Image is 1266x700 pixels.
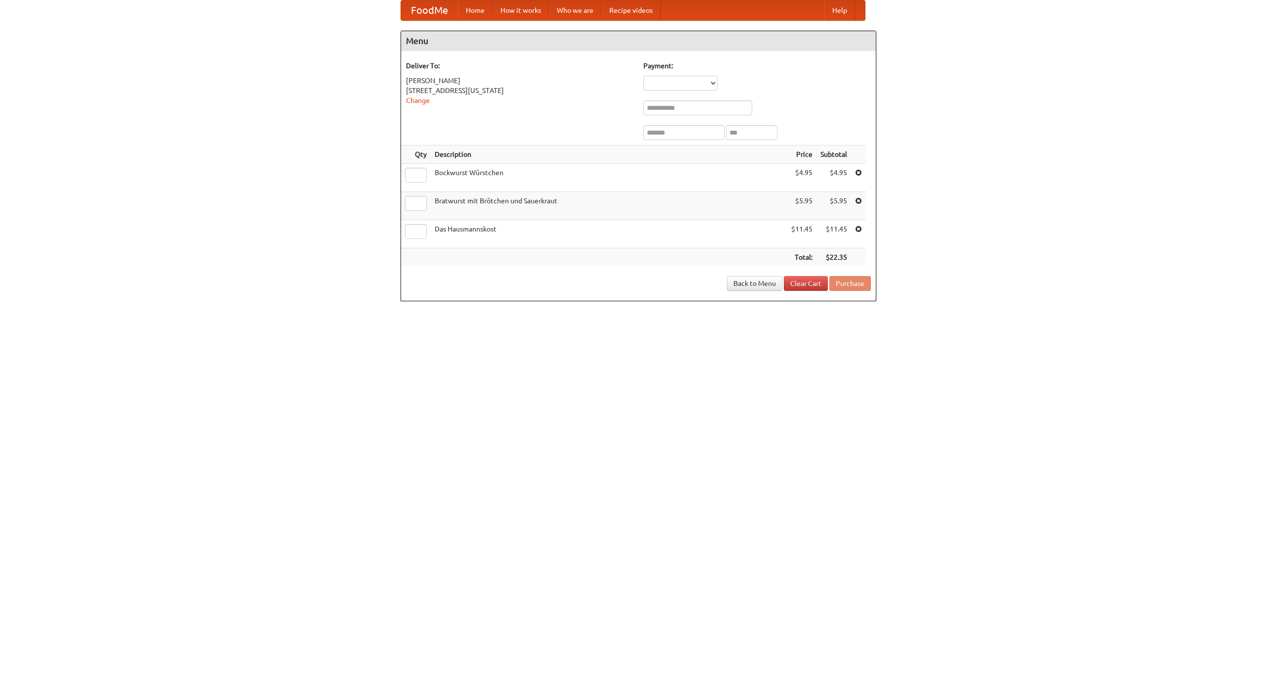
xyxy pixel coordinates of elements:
[816,192,851,220] td: $5.95
[431,220,787,248] td: Das Hausmannskost
[601,0,661,20] a: Recipe videos
[787,220,816,248] td: $11.45
[406,61,633,71] h5: Deliver To:
[406,86,633,95] div: [STREET_ADDRESS][US_STATE]
[458,0,493,20] a: Home
[431,192,787,220] td: Bratwurst mit Brötchen und Sauerkraut
[816,220,851,248] td: $11.45
[816,164,851,192] td: $4.95
[824,0,855,20] a: Help
[549,0,601,20] a: Who we are
[431,164,787,192] td: Bockwurst Würstchen
[787,192,816,220] td: $5.95
[493,0,549,20] a: How it works
[787,248,816,267] th: Total:
[406,96,430,104] a: Change
[816,145,851,164] th: Subtotal
[727,276,782,291] a: Back to Menu
[401,31,876,51] h4: Menu
[784,276,828,291] a: Clear Cart
[787,164,816,192] td: $4.95
[406,76,633,86] div: [PERSON_NAME]
[816,248,851,267] th: $22.35
[643,61,871,71] h5: Payment:
[401,145,431,164] th: Qty
[401,0,458,20] a: FoodMe
[787,145,816,164] th: Price
[431,145,787,164] th: Description
[829,276,871,291] button: Purchase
